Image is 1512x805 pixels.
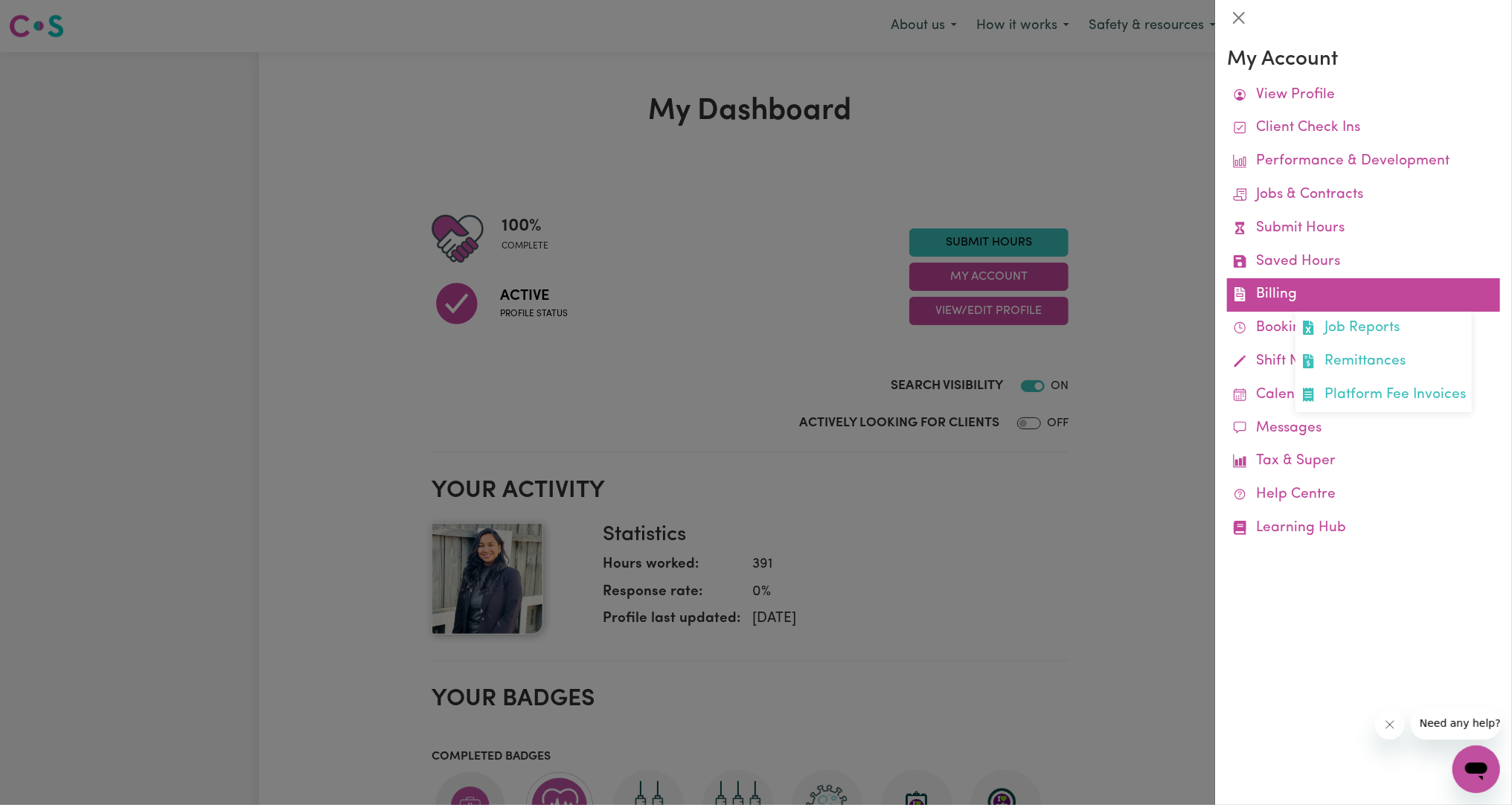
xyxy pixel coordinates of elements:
[1227,145,1500,179] a: Performance & Development
[1452,745,1500,793] iframe: Button to launch messaging window
[1227,412,1500,446] a: Messages
[1227,345,1500,379] a: Shift Notes
[1227,112,1500,145] a: Client Check Ins
[1295,312,1472,345] a: Job Reports
[1295,379,1472,412] a: Platform Fee Invoices
[1411,707,1500,740] iframe: Message from company
[1227,312,1500,345] a: Bookings
[1227,445,1500,478] a: Tax & Super
[1227,379,1500,412] a: Calendar
[1227,278,1500,312] a: BillingJob ReportsRemittancesPlatform Fee Invoices
[1227,6,1251,30] button: Close
[9,10,90,22] span: Need any help?
[1227,512,1500,545] a: Learning Hub
[1295,345,1472,379] a: Remittances
[1375,710,1405,740] iframe: Close message
[1227,48,1500,73] h3: My Account
[1227,212,1500,246] a: Submit Hours
[1227,179,1500,212] a: Jobs & Contracts
[1227,478,1500,512] a: Help Centre
[1227,246,1500,279] a: Saved Hours
[1227,79,1500,112] a: View Profile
